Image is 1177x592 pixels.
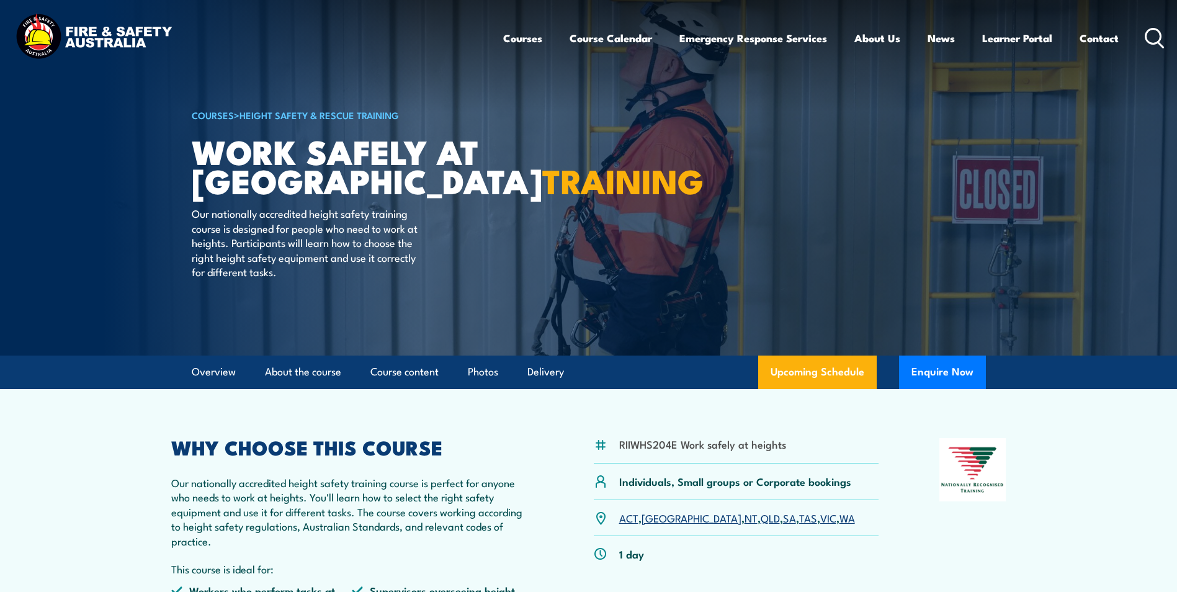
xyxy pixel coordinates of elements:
[642,510,741,525] a: [GEOGRAPHIC_DATA]
[820,510,836,525] a: VIC
[542,154,704,205] strong: TRAINING
[171,562,534,576] p: This course is ideal for:
[839,510,855,525] a: WA
[619,510,638,525] a: ACT
[265,356,341,388] a: About the course
[679,22,827,55] a: Emergency Response Services
[527,356,564,388] a: Delivery
[928,22,955,55] a: News
[468,356,498,388] a: Photos
[939,438,1006,501] img: Nationally Recognised Training logo.
[619,437,786,451] li: RIIWHS204E Work safely at heights
[171,475,534,548] p: Our nationally accredited height safety training course is perfect for anyone who needs to work a...
[799,510,817,525] a: TAS
[761,510,780,525] a: QLD
[619,511,855,525] p: , , , , , , ,
[192,108,234,122] a: COURSES
[1080,22,1119,55] a: Contact
[758,356,877,389] a: Upcoming Schedule
[192,107,498,122] h6: >
[192,137,498,194] h1: Work Safely at [GEOGRAPHIC_DATA]
[239,108,399,122] a: Height Safety & Rescue Training
[570,22,652,55] a: Course Calendar
[899,356,986,389] button: Enquire Now
[619,474,851,488] p: Individuals, Small groups or Corporate bookings
[745,510,758,525] a: NT
[503,22,542,55] a: Courses
[854,22,900,55] a: About Us
[370,356,439,388] a: Course content
[171,438,534,455] h2: WHY CHOOSE THIS COURSE
[192,206,418,279] p: Our nationally accredited height safety training course is designed for people who need to work a...
[982,22,1052,55] a: Learner Portal
[783,510,796,525] a: SA
[192,356,236,388] a: Overview
[619,547,644,561] p: 1 day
